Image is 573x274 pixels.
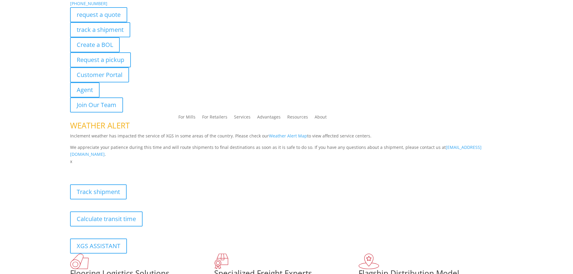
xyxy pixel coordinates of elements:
a: track a shipment [70,22,130,37]
a: Advantages [257,115,281,122]
a: Create a BOL [70,37,120,52]
b: Visibility, transparency, and control for your entire supply chain. [70,166,204,172]
a: request a quote [70,7,127,22]
a: Weather Alert Map [269,133,307,139]
a: For Mills [178,115,196,122]
a: For Retailers [202,115,227,122]
span: WEATHER ALERT [70,120,130,131]
a: Agent [70,82,100,97]
img: xgs-icon-flagship-distribution-model-red [359,254,379,269]
a: Resources [287,115,308,122]
a: Track shipment [70,184,127,199]
p: We appreciate your patience during this time and will route shipments to final destinations as so... [70,144,503,158]
a: Calculate transit time [70,211,143,226]
a: Services [234,115,251,122]
img: xgs-icon-focused-on-flooring-red [214,254,228,269]
p: Inclement weather has impacted the service of XGS in some areas of the country. Please check our ... [70,132,503,144]
p: x [70,158,503,165]
img: xgs-icon-total-supply-chain-intelligence-red [70,254,89,269]
a: XGS ASSISTANT [70,239,127,254]
a: Request a pickup [70,52,131,67]
a: [PHONE_NUMBER] [70,1,107,6]
a: About [315,115,327,122]
a: Customer Portal [70,67,129,82]
a: Join Our Team [70,97,123,112]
